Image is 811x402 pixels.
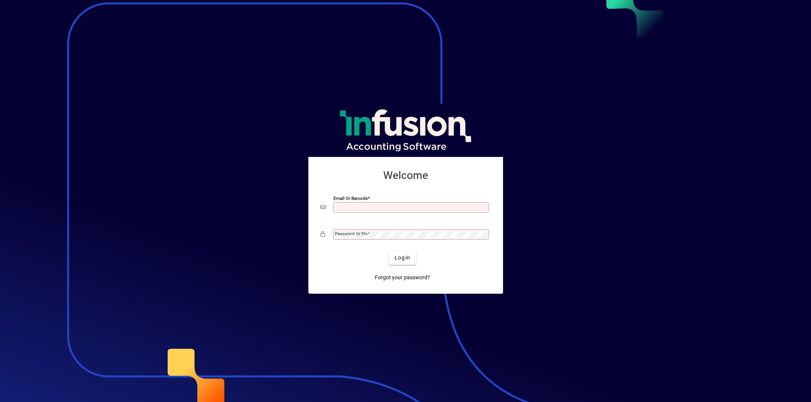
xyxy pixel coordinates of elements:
[375,274,430,282] span: Forgot your password?
[372,271,433,285] a: Forgot your password?
[335,231,368,236] mat-label: Password or Pin
[395,254,410,262] span: Login
[333,195,368,201] mat-label: Email or Barcode
[389,251,416,265] button: Login
[321,169,491,182] h2: Welcome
